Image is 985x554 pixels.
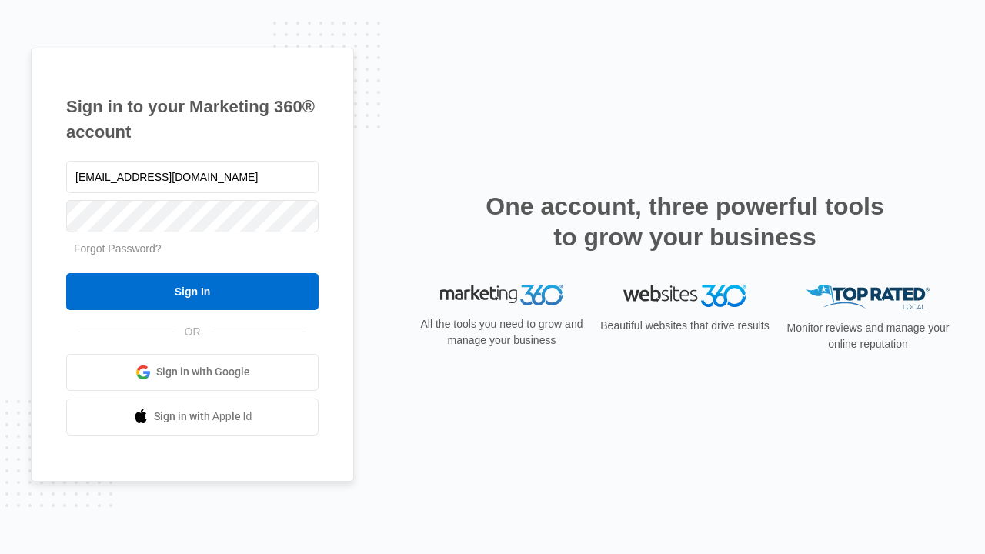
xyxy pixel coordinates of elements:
[66,161,319,193] input: Email
[154,409,252,425] span: Sign in with Apple Id
[74,242,162,255] a: Forgot Password?
[806,285,930,310] img: Top Rated Local
[66,354,319,391] a: Sign in with Google
[156,364,250,380] span: Sign in with Google
[481,191,889,252] h2: One account, three powerful tools to grow your business
[782,320,954,352] p: Monitor reviews and manage your online reputation
[440,285,563,306] img: Marketing 360
[416,316,588,349] p: All the tools you need to grow and manage your business
[66,273,319,310] input: Sign In
[599,318,771,334] p: Beautiful websites that drive results
[174,324,212,340] span: OR
[623,285,746,307] img: Websites 360
[66,94,319,145] h1: Sign in to your Marketing 360® account
[66,399,319,436] a: Sign in with Apple Id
